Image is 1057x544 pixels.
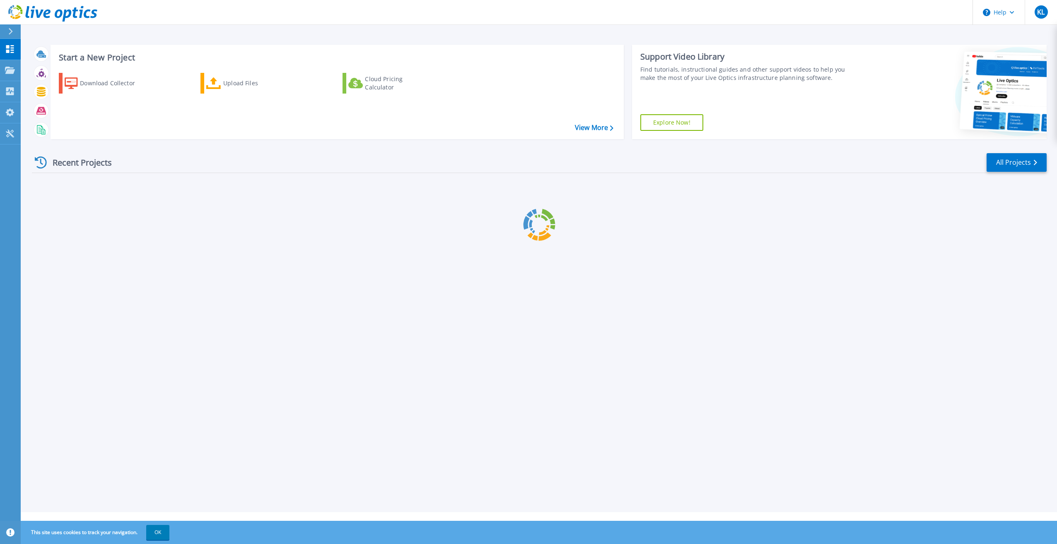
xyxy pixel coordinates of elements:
a: All Projects [987,153,1047,172]
a: Download Collector [59,73,151,94]
div: Find tutorials, instructional guides and other support videos to help you make the most of your L... [640,65,854,82]
div: Support Video Library [640,51,854,62]
h3: Start a New Project [59,53,613,62]
a: Cloud Pricing Calculator [343,73,435,94]
span: This site uses cookies to track your navigation. [23,525,169,540]
div: Upload Files [223,75,290,91]
button: OK [146,525,169,540]
span: KL [1037,9,1045,15]
a: Upload Files [200,73,293,94]
div: Download Collector [80,75,146,91]
a: Explore Now! [640,114,703,131]
div: Cloud Pricing Calculator [365,75,431,91]
a: View More [575,124,613,132]
div: Recent Projects [32,152,123,173]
